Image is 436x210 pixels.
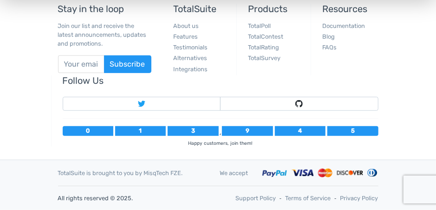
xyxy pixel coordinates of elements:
div: Happy customers, join them! [63,140,378,147]
h5: Products [248,4,304,14]
button: Subscribe [104,55,151,73]
a: Testimonials [174,44,208,51]
div: 3 [168,126,218,136]
a: TotalSurvey [248,54,280,61]
a: TotalContest [248,33,283,40]
p: Join our list and receive the latest announcements, updates and promotions. [58,21,151,48]
span: ‐ [334,194,336,203]
a: About us [174,22,199,29]
h5: Stay in the loop [58,4,151,14]
div: 9 [222,126,273,136]
div: We accept [213,169,255,177]
input: Your email [58,55,104,73]
a: Integrations [174,66,208,73]
div: TotalSuite is brought to you by MisqTech FZE. [51,169,213,177]
div: 0 [63,126,113,136]
a: TotalRating [248,44,279,51]
a: Features [174,33,198,40]
h5: Resources [322,4,378,14]
a: Alternatives [174,54,208,61]
a: Support Policy [235,194,276,203]
img: Accepted payment methods [262,168,378,178]
div: 5 [327,126,378,136]
a: Privacy Policy [340,194,378,203]
span: ‐ [280,194,281,203]
div: 1 [115,126,166,136]
a: Blog [322,33,335,40]
h5: Follow Us [63,75,378,86]
a: Documentation [322,22,365,29]
div: 4 [275,126,325,136]
p: All rights reserved © 2025. [58,194,211,203]
img: Follow TotalSuite on Twitter [138,100,145,108]
h5: TotalSuite [174,4,229,14]
a: Terms of Service [285,194,331,203]
img: Follow TotalSuite on Github [295,100,303,108]
a: FAQs [322,44,337,51]
a: TotalPoll [248,22,271,29]
div: , [219,130,222,136]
